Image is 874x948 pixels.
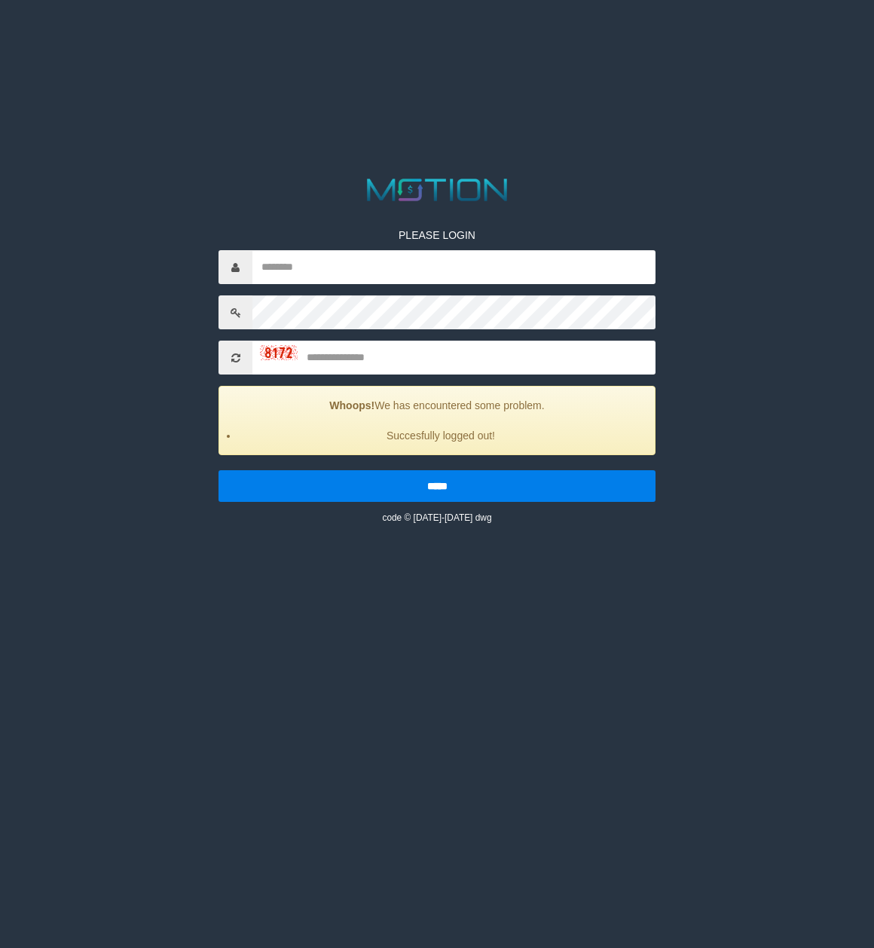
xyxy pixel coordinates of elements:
img: captcha [260,345,298,360]
img: MOTION_logo.png [361,175,514,205]
p: PLEASE LOGIN [218,228,655,243]
small: code © [DATE]-[DATE] dwg [382,512,491,523]
strong: Whoops! [329,399,374,411]
li: Succesfully logged out! [238,428,643,443]
div: We has encountered some problem. [218,386,655,455]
